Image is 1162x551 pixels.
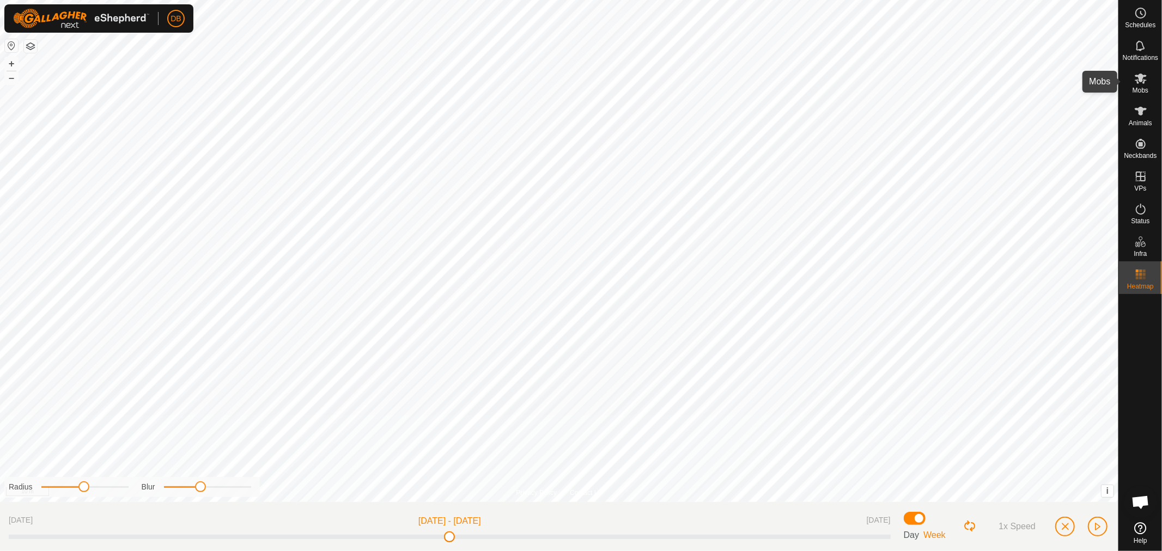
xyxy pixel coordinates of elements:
img: Gallagher Logo [13,9,149,28]
button: Loop Button [963,519,977,534]
span: i [1106,486,1109,495]
span: [DATE] [867,515,891,528]
span: Notifications [1123,54,1158,61]
span: DB [171,13,181,25]
a: Help [1119,518,1162,548]
span: Day [904,530,919,540]
span: 1x Speed [999,522,1036,531]
a: Contact Us [570,488,602,498]
span: Schedules [1125,22,1155,28]
label: Radius [9,481,33,493]
button: i [1102,485,1114,497]
a: Privacy Policy [516,488,557,498]
span: Help [1134,537,1147,544]
button: Map Layers [24,40,37,53]
span: Infra [1134,250,1147,257]
span: Neckbands [1124,152,1157,159]
button: Reset Map [5,39,18,52]
label: Blur [142,481,155,493]
span: Mobs [1133,87,1148,94]
a: Open chat [1124,486,1157,518]
button: Speed Button [985,517,1044,536]
span: Status [1131,218,1149,224]
span: VPs [1134,185,1146,192]
span: [DATE] [9,515,33,528]
button: – [5,71,18,84]
span: Animals [1129,120,1152,126]
span: [DATE] - [DATE] [418,515,481,528]
button: + [5,57,18,70]
span: Week [923,530,946,540]
span: Heatmap [1127,283,1154,290]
